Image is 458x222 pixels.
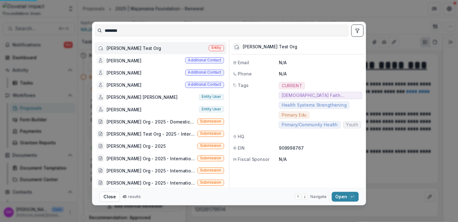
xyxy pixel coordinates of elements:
[282,83,302,88] span: CURRENT
[200,168,222,172] span: Submission
[332,192,359,201] button: Open
[279,59,362,66] p: N/A
[200,131,222,136] span: Submission
[238,59,249,66] span: Email
[200,180,222,185] span: Submission
[188,58,222,62] span: Additional contact
[282,93,360,98] span: [DEMOGRAPHIC_DATA] Faith Formation
[99,192,120,201] button: Close
[107,57,142,64] div: [PERSON_NAME]
[107,81,142,88] div: [PERSON_NAME]
[243,44,297,49] div: [PERSON_NAME] Test Org
[238,145,245,151] span: EIN
[107,167,195,174] div: [PERSON_NAME] Org - 2025 - International Renewal Prep Form
[212,46,221,50] span: Entity
[202,107,222,111] span: Entity user
[351,25,363,37] button: toggle filters
[279,156,362,162] p: N/A
[202,94,222,99] span: Entity user
[238,156,269,162] span: Fiscal Sponsor
[279,145,362,151] p: 909998767
[188,82,222,87] span: Additional contact
[238,82,248,89] span: Tags
[107,118,195,125] div: [PERSON_NAME] Org - 2025 - Domestic Renewal Prep Form (Adding a description)
[107,130,195,137] div: [PERSON_NAME] Test Org - 2025 - International Renewal Prep Form
[107,179,195,186] div: [PERSON_NAME] Org - 2025 - International Renewal Prep Form
[238,71,251,77] span: Phone
[200,143,222,148] span: Submission
[188,70,222,75] span: Additional contact
[107,143,166,149] div: [PERSON_NAME] Org - 2025
[200,156,222,160] span: Submission
[200,119,222,123] span: Submission
[282,113,307,118] span: Primary Edu
[238,133,244,140] span: HQ
[128,194,141,199] span: results
[107,69,142,76] div: [PERSON_NAME]
[107,45,161,51] div: [PERSON_NAME] Test Org
[107,155,195,162] div: [PERSON_NAME] Org - 2025 - International Renewal Prep Form
[122,194,127,199] span: 45
[282,103,347,108] span: Health Systems Strengthening
[310,194,327,200] span: Navigate
[107,94,178,100] div: [PERSON_NAME] [PERSON_NAME]
[282,122,338,127] span: Primary/Community Health
[107,106,142,113] div: [PERSON_NAME]
[346,122,358,127] span: Youth
[279,71,362,77] p: N/A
